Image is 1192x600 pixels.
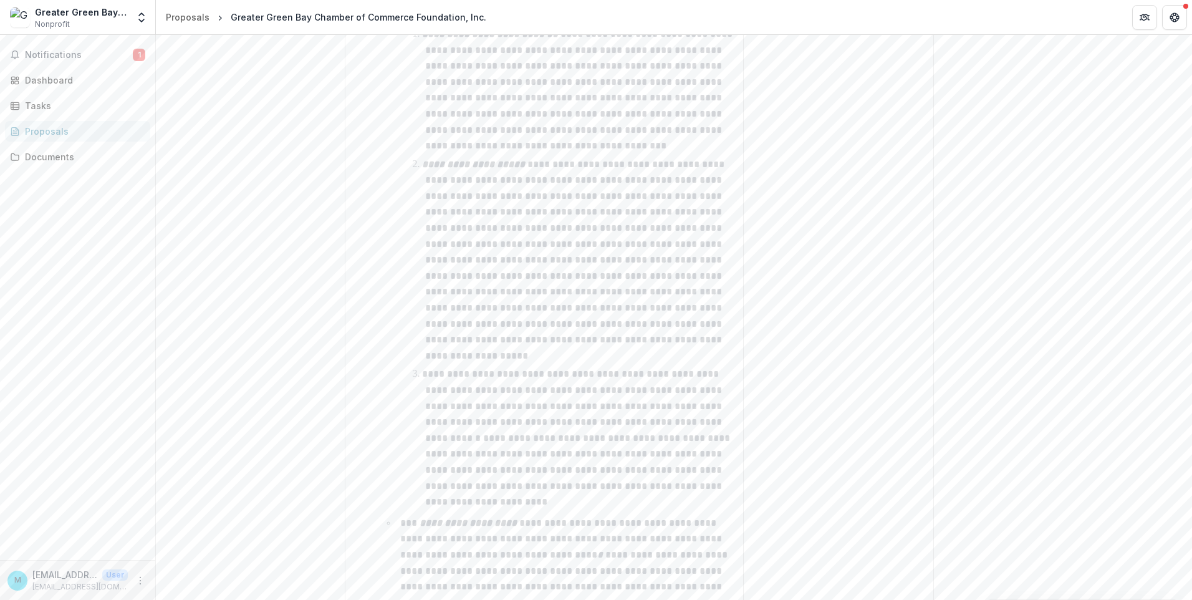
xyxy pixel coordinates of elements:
[32,581,128,593] p: [EMAIL_ADDRESS][DOMAIN_NAME]
[166,11,209,24] div: Proposals
[133,49,145,61] span: 1
[25,150,140,163] div: Documents
[161,8,491,26] nav: breadcrumb
[5,70,150,90] a: Dashboard
[133,5,150,30] button: Open entity switcher
[10,7,30,27] img: Greater Green Bay Chamber of Commerce Foundation, Inc.
[25,125,140,138] div: Proposals
[5,95,150,116] a: Tasks
[5,147,150,167] a: Documents
[5,45,150,65] button: Notifications1
[1132,5,1157,30] button: Partners
[35,6,128,19] div: Greater Green Bay Chamber of Commerce Foundation, Inc.
[32,568,97,581] p: [EMAIL_ADDRESS][DOMAIN_NAME]
[35,19,70,30] span: Nonprofit
[133,573,148,588] button: More
[231,11,486,24] div: Greater Green Bay Chamber of Commerce Foundation, Inc.
[25,74,140,87] div: Dashboard
[25,99,140,112] div: Tasks
[5,121,150,142] a: Proposals
[1162,5,1187,30] button: Get Help
[102,569,128,581] p: User
[14,576,21,584] div: mnetzel@greatergbc.org
[161,8,214,26] a: Proposals
[25,50,133,60] span: Notifications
